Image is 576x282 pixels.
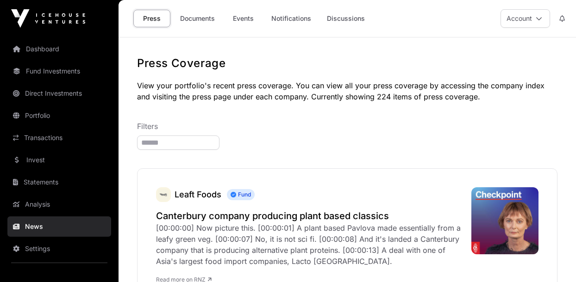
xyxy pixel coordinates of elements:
img: leaft_foods_logo.jpeg [156,187,171,202]
img: Icehouse Ventures Logo [11,9,85,28]
a: Analysis [7,194,111,215]
p: View your portfolio's recent press coverage. You can view all your press coverage by accessing th... [137,80,557,102]
div: [00:00:00] Now picture this. [00:00:01] A plant based Pavlova made essentially from a leafy green... [156,222,462,267]
a: Transactions [7,128,111,148]
a: Documents [174,10,221,27]
a: Discussions [321,10,371,27]
a: Notifications [265,10,317,27]
a: Direct Investments [7,83,111,104]
a: Dashboard [7,39,111,59]
a: Press [133,10,170,27]
a: Canterbury company producing plant based classics [156,209,462,222]
a: News [7,216,111,237]
img: 4LGF99X_checkpoint_external_cover_png.jpeg [471,187,538,254]
a: Leaft Foods [175,190,221,199]
span: Fund [227,189,255,200]
a: Leaft Foods [156,187,171,202]
p: Filters [137,121,557,132]
button: Account [501,9,550,28]
a: Fund Investments [7,61,111,81]
a: Events [225,10,262,27]
h1: Press Coverage [137,56,557,71]
a: Invest [7,150,111,170]
a: Statements [7,172,111,192]
a: Portfolio [7,105,111,126]
a: Settings [7,239,111,259]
